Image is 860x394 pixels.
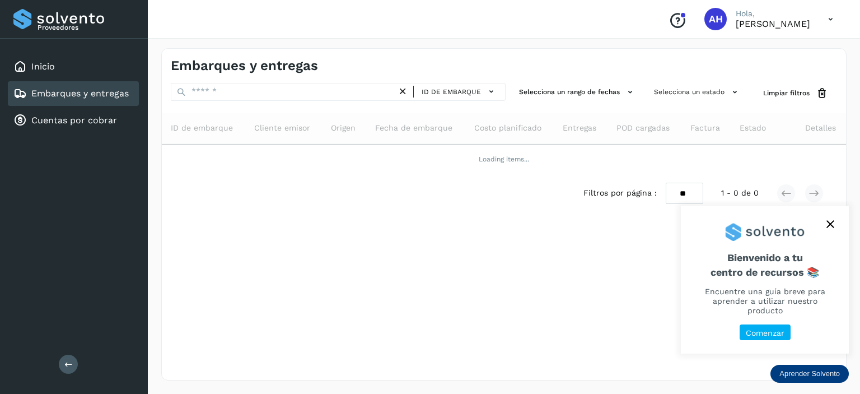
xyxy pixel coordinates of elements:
[690,122,720,134] span: Factura
[694,287,835,315] p: Encuentre una guía breve para aprender a utilizar nuestro producto
[31,61,55,72] a: Inicio
[740,122,766,134] span: Estado
[254,122,310,134] span: Cliente emisor
[736,9,810,18] p: Hola,
[779,369,840,378] p: Aprender Solvento
[422,87,481,97] span: ID de embarque
[31,115,117,126] a: Cuentas por cobrar
[736,18,810,29] p: AZUCENA HERNANDEZ LOPEZ
[694,252,835,278] span: Bienvenido a tu
[721,187,759,199] span: 1 - 0 de 0
[681,206,849,354] div: Aprender Solvento
[754,83,837,104] button: Limpiar filtros
[563,122,596,134] span: Entregas
[583,187,657,199] span: Filtros por página :
[31,88,129,99] a: Embarques y entregas
[649,83,745,101] button: Selecciona un estado
[515,83,641,101] button: Selecciona un rango de fechas
[822,216,839,233] button: close,
[375,122,452,134] span: Fecha de embarque
[740,325,791,341] button: Comenzar
[8,54,139,79] div: Inicio
[763,88,810,98] span: Limpiar filtros
[474,122,541,134] span: Costo planificado
[331,122,356,134] span: Origen
[616,122,670,134] span: POD cargadas
[162,145,846,174] td: Loading items...
[8,81,139,106] div: Embarques y entregas
[805,122,836,134] span: Detalles
[8,108,139,133] div: Cuentas por cobrar
[171,122,233,134] span: ID de embarque
[746,328,784,338] p: Comenzar
[171,58,318,74] h4: Embarques y entregas
[38,24,134,31] p: Proveedores
[694,266,835,279] p: centro de recursos 📚
[770,365,849,383] div: Aprender Solvento
[418,84,501,100] button: ID de embarque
